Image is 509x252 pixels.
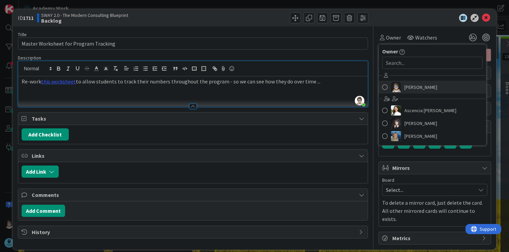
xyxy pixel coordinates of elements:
img: TP [391,82,401,92]
span: Board [382,178,394,182]
span: Tasks [32,115,356,123]
span: History [32,228,356,236]
b: Backlog [41,18,128,23]
span: ID [18,14,34,22]
label: Title [18,31,27,37]
button: Add Link [22,166,59,178]
a: TP[PERSON_NAME] [379,81,486,94]
span: [PERSON_NAME] [404,82,437,92]
p: To delete a mirror card, just delete the card. All other mirrored cards will continue to exists. [382,199,487,223]
input: type card name here... [18,37,368,50]
img: AK [391,105,401,116]
button: Add Comment [22,205,65,217]
span: Owner [382,47,398,55]
input: Search... [382,57,483,69]
img: MA [391,131,401,141]
span: Support [14,1,31,9]
span: Description [18,55,41,61]
span: SWAY 2.0 - The Modern Consulting Blueprint [41,12,128,18]
span: Owner [386,33,401,42]
span: Ascencia [PERSON_NAME] [404,105,456,116]
span: [PERSON_NAME] [404,131,437,141]
span: Select... [386,185,472,195]
img: GSQywPghEhdbY4OwXOWrjRcy4shk9sHH.png [355,96,364,105]
button: Add Checklist [22,128,69,141]
a: AKAscencia [PERSON_NAME] [379,104,486,117]
img: BN [391,118,401,128]
p: Re-work to allow students to track their numbers throughout the program - so we can see how they ... [22,78,365,85]
a: MA[PERSON_NAME] [379,130,486,143]
span: [PERSON_NAME] [404,118,437,128]
span: Mirrors [392,164,479,172]
span: Watchers [415,33,437,42]
span: Comments [32,191,356,199]
b: 1711 [23,15,34,21]
span: Metrics [392,234,479,242]
a: BN[PERSON_NAME] [379,117,486,130]
a: this worksheet [41,78,76,85]
span: Links [32,152,356,160]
